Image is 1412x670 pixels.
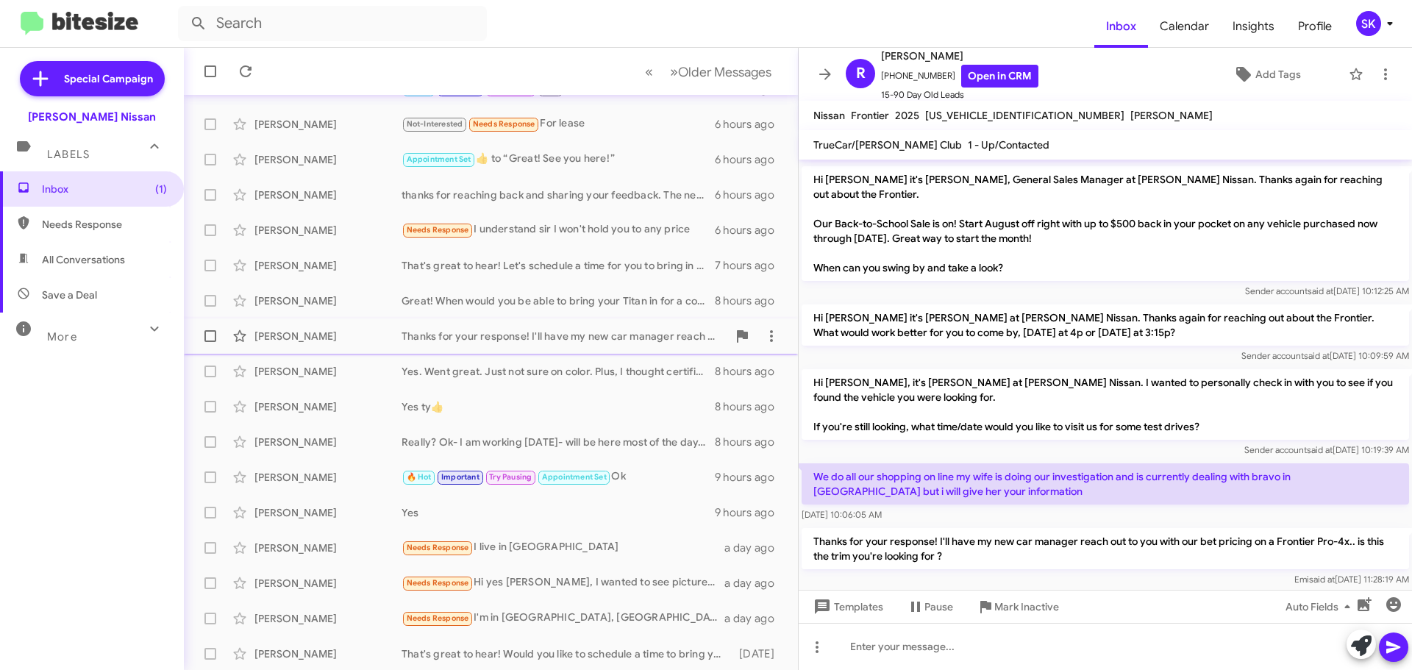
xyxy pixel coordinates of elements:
div: I live in [GEOGRAPHIC_DATA] [402,539,724,556]
nav: Page navigation example [637,57,780,87]
p: We do all our shopping on line my wife is doing our investigation and is currently dealing with b... [802,463,1409,505]
button: Pause [895,594,965,620]
div: [PERSON_NAME] [254,399,402,414]
div: [PERSON_NAME] [254,470,402,485]
span: Inbox [42,182,167,196]
div: [PERSON_NAME] [254,364,402,379]
div: [PERSON_NAME] [254,611,402,626]
span: Not-Interested [407,119,463,129]
div: That's great to hear! Let's schedule a time for you to bring in your vehicle for an appraisal. Wh... [402,258,715,273]
span: said at [1308,285,1333,296]
span: (1) [155,182,167,196]
span: 2025 [895,109,919,122]
span: Pause [924,594,953,620]
button: Mark Inactive [965,594,1071,620]
span: Needs Response [407,225,469,235]
span: « [645,63,653,81]
div: ​👍​ to “ Great! See you here! ” [402,151,715,168]
span: Special Campaign [64,71,153,86]
div: I understand sir I won't hold you to any price [402,221,715,238]
a: Inbox [1094,5,1148,48]
div: 8 hours ago [715,364,786,379]
div: [PERSON_NAME] [254,188,402,202]
div: [PERSON_NAME] [254,505,402,520]
span: Templates [810,594,883,620]
span: Older Messages [678,64,771,80]
div: 8 hours ago [715,293,786,308]
span: 15-90 Day Old Leads [881,88,1038,102]
input: Search [178,6,487,41]
div: 6 hours ago [715,152,786,167]
span: R [856,62,866,85]
div: [PERSON_NAME] Nissan [28,110,156,124]
span: Emi [DATE] 11:28:19 AM [1294,574,1409,585]
span: said at [1309,574,1335,585]
span: [US_VEHICLE_IDENTIFICATION_NUMBER] [925,109,1124,122]
div: Thanks for your response! I'll have my new car manager reach out to you with our bet pricing on a... [402,329,727,343]
div: [PERSON_NAME] [254,223,402,238]
div: That's great to hear! Would you like to schedule a time to bring your vehicle in for an inspection? [402,646,732,661]
div: a day ago [724,611,786,626]
div: 6 hours ago [715,188,786,202]
div: Really? Ok- I am working [DATE]- will be here most of the day. But I'd love to hear what you can ... [402,435,715,449]
div: Great! When would you be able to bring your Titan in for a complimentary appraisal? We can assist... [402,293,715,308]
p: Thanks for your response! I'll have my new car manager reach out to you with our bet pricing on a... [802,528,1409,569]
span: said at [1307,444,1333,455]
div: [PERSON_NAME] [254,435,402,449]
span: Needs Response [473,119,535,129]
span: said at [1304,350,1330,361]
span: All Conversations [42,252,125,267]
div: [PERSON_NAME] [254,293,402,308]
a: Open in CRM [961,65,1038,88]
div: 6 hours ago [715,223,786,238]
div: 8 hours ago [715,435,786,449]
div: For lease [402,115,715,132]
div: 8 hours ago [715,399,786,414]
span: [DATE] 10:06:05 AM [802,509,882,520]
div: [PERSON_NAME] [254,541,402,555]
span: Appointment Set [407,154,471,164]
span: Important [441,472,479,482]
span: Nissan [813,109,845,122]
p: Hi [PERSON_NAME] it's [PERSON_NAME] at [PERSON_NAME] Nissan. Thanks again for reaching out about ... [802,304,1409,346]
div: [DATE] [732,646,786,661]
span: [PERSON_NAME] [881,47,1038,65]
p: Hi [PERSON_NAME] it's [PERSON_NAME], General Sales Manager at [PERSON_NAME] Nissan. Thanks again ... [802,166,1409,281]
div: Hi yes [PERSON_NAME], I wanted to see pictures of the truck first [402,574,724,591]
div: Ok [402,468,715,485]
span: Needs Response [42,217,167,232]
a: Special Campaign [20,61,165,96]
button: SK [1344,11,1396,36]
div: Yes. Went great. Just not sure on color. Plus, I thought certified cars were included in the pric... [402,364,715,379]
div: [PERSON_NAME] [254,258,402,273]
div: SK [1356,11,1381,36]
a: Calendar [1148,5,1221,48]
div: thanks for reaching back and sharing your feedback. The negotiating part of the car business can ... [402,188,715,202]
span: [PHONE_NUMBER] [881,65,1038,88]
span: 1 - Up/Contacted [968,138,1049,152]
div: [PERSON_NAME] [254,646,402,661]
button: Add Tags [1191,61,1341,88]
div: Yes [402,505,715,520]
div: [PERSON_NAME] [254,117,402,132]
span: Try Pausing [489,472,532,482]
span: Needs Response [407,543,469,552]
span: Needs Response [407,578,469,588]
div: [PERSON_NAME] [254,329,402,343]
button: Auto Fields [1274,594,1368,620]
span: More [47,330,77,343]
div: 7 hours ago [715,258,786,273]
a: Insights [1221,5,1286,48]
span: Needs Response [407,613,469,623]
span: Frontier [851,109,889,122]
a: Profile [1286,5,1344,48]
span: TrueCar/[PERSON_NAME] Club [813,138,962,152]
span: Appointment Set [542,472,607,482]
div: 9 hours ago [715,505,786,520]
span: Auto Fields [1286,594,1356,620]
button: Templates [799,594,895,620]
